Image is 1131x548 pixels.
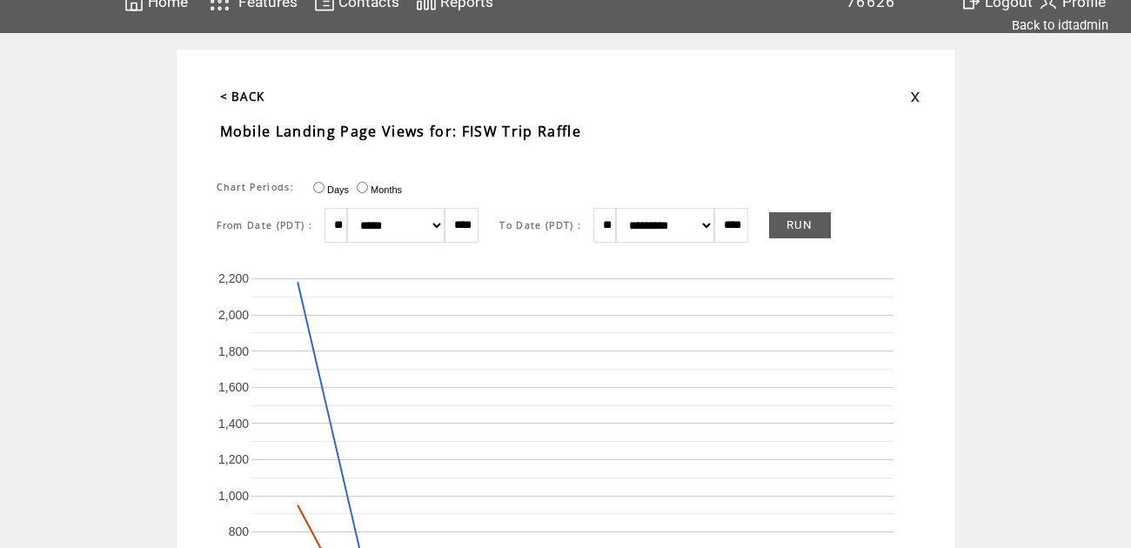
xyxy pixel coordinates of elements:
[217,219,313,231] span: From Date (PDT) :
[217,308,248,322] text: 2,000
[309,184,349,195] label: Days
[313,182,325,193] input: Days
[217,489,248,503] text: 1,000
[352,184,402,195] label: Months
[499,219,581,231] span: To Date (PDT) :
[220,122,582,141] span: Mobile Landing Page Views for: FISW Trip Raffle
[357,182,368,193] input: Months
[217,417,248,431] text: 1,400
[769,212,831,238] a: RUN
[220,89,265,104] a: < BACK
[1012,17,1108,33] a: Back to idtadmin
[217,181,295,193] span: Chart Periods:
[228,525,249,539] text: 800
[217,344,248,358] text: 1,800
[217,452,248,466] text: 1,200
[217,272,248,286] text: 2,200
[217,380,248,394] text: 1,600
